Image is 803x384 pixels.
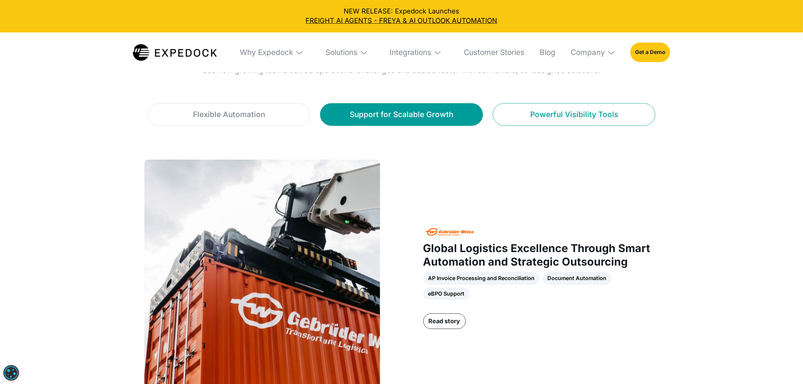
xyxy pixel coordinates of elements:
div: Why Expedock [233,32,310,73]
div: Powerful Visibility Tools [530,109,618,120]
a: FREIGHT AI AGENTS - FREYA & AI OUTLOOK AUTOMATION [7,16,796,26]
div: Company [564,32,622,73]
strong: Global Logistics Excellence Through Smart Automation and Strategic Outsourcing [423,242,651,268]
div: Solutions [319,32,375,73]
iframe: Chat Widget [769,352,803,384]
div: Integrations [383,32,449,73]
div: Why Expedock [240,48,293,57]
a: Customer Stories [457,32,524,73]
div: Solutions [325,48,357,57]
a: Read story [423,313,466,329]
a: Blog [533,32,555,73]
div: NEW RELEASE: Expedock Launches [7,7,796,26]
div: Company [571,48,605,57]
a: Get a Demo [630,43,670,62]
div: Flexible Automation [193,109,265,120]
div: Integrations [390,48,432,57]
div: Support for Scalable Growth [350,109,453,120]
